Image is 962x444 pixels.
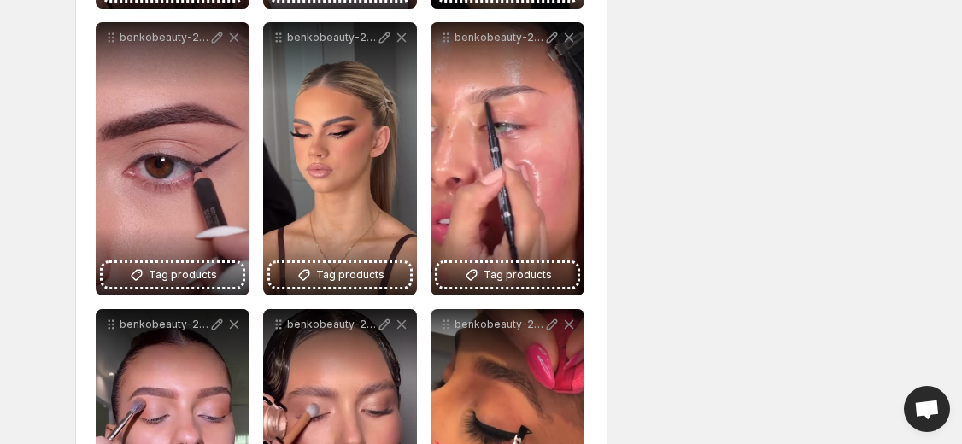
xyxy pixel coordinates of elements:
[270,263,410,287] button: Tag products
[120,31,208,44] p: benkobeauty-20240212-0044
[904,386,950,432] a: Open chat
[455,31,543,44] p: benkobeauty-20240212-0041
[437,263,578,287] button: Tag products
[96,22,249,295] div: benkobeauty-20240212-0044Tag products
[484,266,552,283] span: Tag products
[103,263,243,287] button: Tag products
[431,22,584,295] div: benkobeauty-20240212-0041Tag products
[149,266,217,283] span: Tag products
[316,266,384,283] span: Tag products
[287,31,376,44] p: benkobeauty-20240212-0043 1
[263,22,417,295] div: benkobeauty-20240212-0043 1Tag products
[120,318,208,331] p: benkobeauty-20240212-0040
[287,318,376,331] p: benkobeauty-20240212-0039
[455,318,543,331] p: benkobeauty-20240212-0037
